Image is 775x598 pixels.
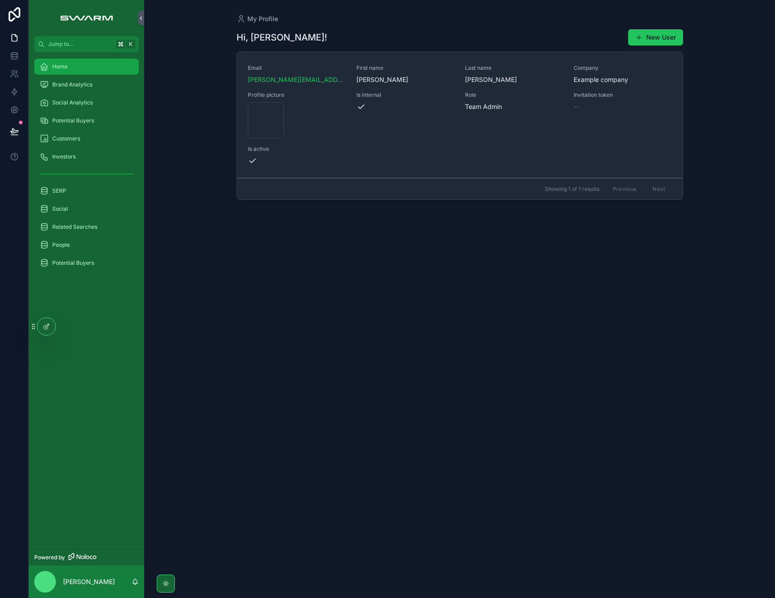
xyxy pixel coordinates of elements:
[52,205,68,213] span: Social
[356,64,454,72] span: First name
[34,201,139,217] a: Social
[29,52,144,283] div: scrollable content
[52,63,68,70] span: Home
[356,75,454,84] span: [PERSON_NAME]
[52,117,94,124] span: Potential Buyers
[34,255,139,271] a: Potential Buyers
[34,219,139,235] a: Related Searches
[465,75,563,84] span: [PERSON_NAME]
[465,102,502,111] span: Team Admin
[127,41,134,48] span: K
[34,554,65,561] span: Powered by
[34,113,139,129] a: Potential Buyers
[248,75,346,84] a: [PERSON_NAME][EMAIL_ADDRESS][PERSON_NAME][DOMAIN_NAME]
[52,187,66,195] span: SERP
[29,549,144,566] a: Powered by
[52,241,70,249] span: People
[248,145,346,153] span: Is active
[574,75,628,84] span: Example company
[34,36,139,52] button: Jump to...K
[237,14,278,23] a: My Profile
[52,135,80,142] span: Customers
[52,153,76,160] span: Investors
[237,52,683,178] a: Email[PERSON_NAME][EMAIL_ADDRESS][PERSON_NAME][DOMAIN_NAME]First name[PERSON_NAME]Last name[PERSO...
[34,131,139,147] a: Customers
[356,91,454,99] span: Is internal
[34,149,139,165] a: Investors
[34,77,139,93] a: Brand Analytics
[52,223,97,231] span: Related Searches
[628,29,683,45] button: New User
[247,14,278,23] span: My Profile
[55,11,117,25] img: App logo
[465,64,563,72] span: Last name
[63,577,115,586] p: [PERSON_NAME]
[237,31,327,44] h1: Hi, [PERSON_NAME]!
[48,41,113,48] span: Jump to...
[52,81,92,88] span: Brand Analytics
[248,64,346,72] span: Email
[52,99,93,106] span: Social Analytics
[34,237,139,253] a: People
[545,186,599,193] span: Showing 1 of 1 results
[52,259,94,267] span: Potential Buyers
[34,59,139,75] a: Home
[34,183,139,199] a: SERP
[248,91,346,99] span: Profile picture
[34,95,139,111] a: Social Analytics
[465,91,563,99] span: Role
[574,102,579,111] span: --
[574,64,671,72] span: Company
[574,91,671,99] span: Invitation token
